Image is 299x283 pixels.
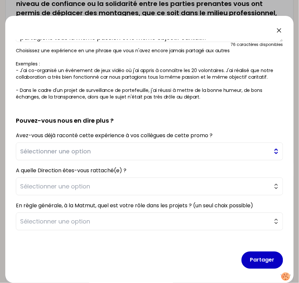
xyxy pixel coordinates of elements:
[16,202,253,209] label: En règle générale, à la Matmut, quel est votre rôle dans les projets ? (un seul choix possible)
[242,252,283,269] button: Partager
[20,182,270,191] span: Sélectionner une option
[16,167,126,174] label: A quelle Direction êtes-vous rattaché(e) ?
[20,147,270,156] span: Sélectionner une option
[16,213,283,230] button: Sélectionner une option
[20,217,270,226] span: Sélectionner une option
[16,132,213,139] label: Avez-vous déjà raconté cette expérience à vos collègues de cette promo ?
[16,105,283,125] h2: Pouvez-vous nous en dire plus ?
[16,47,283,100] p: Choisissez une expérience en une phrase que vous n'avez encore jamais partagé aux autres Exemples...
[16,178,283,195] button: Sélectionner une option
[231,42,283,47] div: 76 caractères disponibles
[16,142,283,160] button: Sélectionner une option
